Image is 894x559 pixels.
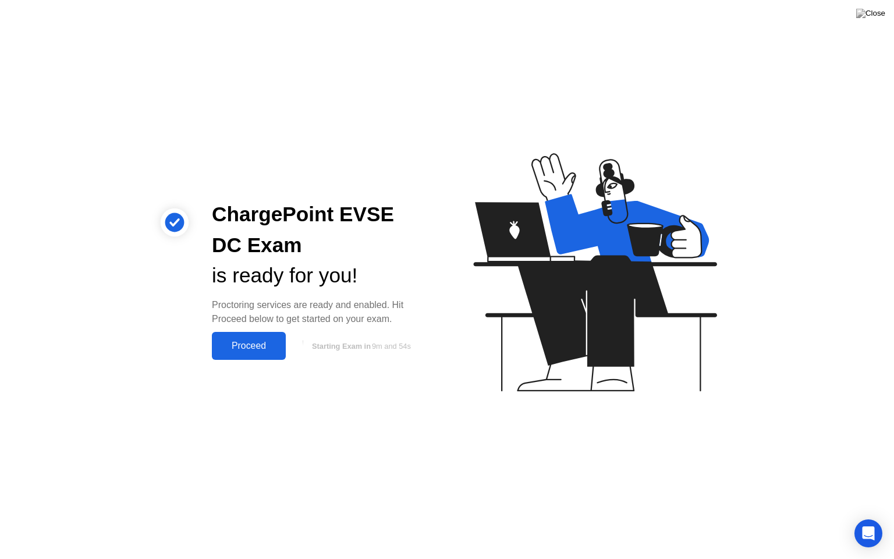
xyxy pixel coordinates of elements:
[292,335,428,357] button: Starting Exam in9m and 54s
[212,260,428,291] div: is ready for you!
[372,342,411,351] span: 9m and 54s
[856,9,885,18] img: Close
[212,332,286,360] button: Proceed
[215,341,282,351] div: Proceed
[212,199,428,261] div: ChargePoint EVSE DC Exam
[212,298,428,326] div: Proctoring services are ready and enabled. Hit Proceed below to get started on your exam.
[854,519,882,547] div: Open Intercom Messenger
